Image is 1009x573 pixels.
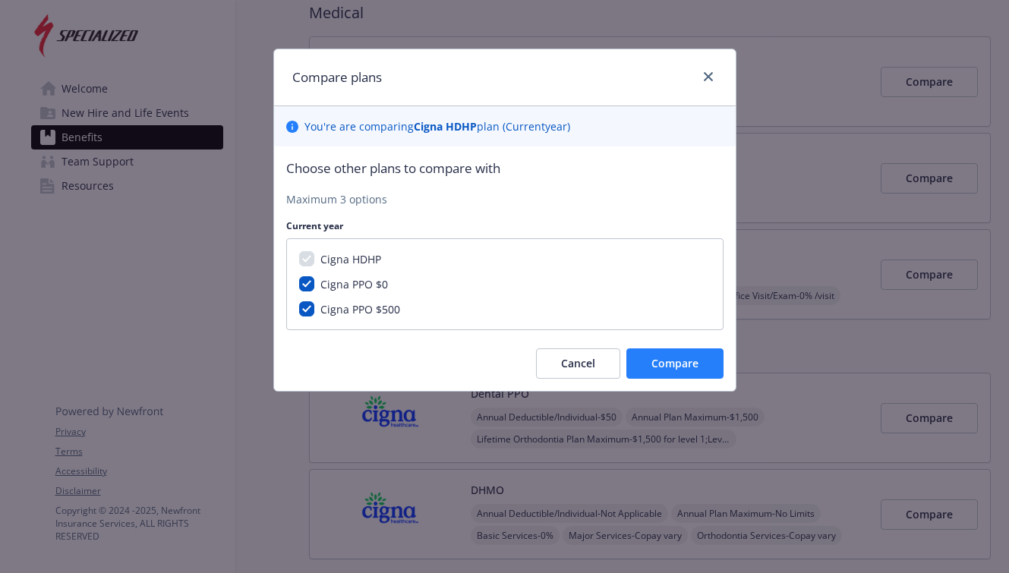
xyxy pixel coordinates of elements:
span: Compare [651,356,698,370]
span: Cancel [561,356,595,370]
span: Cigna PPO $0 [320,277,388,291]
a: close [699,68,717,86]
p: Choose other plans to compare with [286,159,724,178]
p: Maximum 3 options [286,191,724,207]
b: Cigna HDHP [414,119,477,134]
button: Cancel [536,348,620,379]
p: Current year [286,219,724,232]
h1: Compare plans [292,68,382,87]
span: Cigna PPO $500 [320,302,400,316]
p: You ' re are comparing plan ( Current year) [304,118,570,134]
span: Cigna HDHP [320,252,381,266]
button: Compare [626,348,724,379]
